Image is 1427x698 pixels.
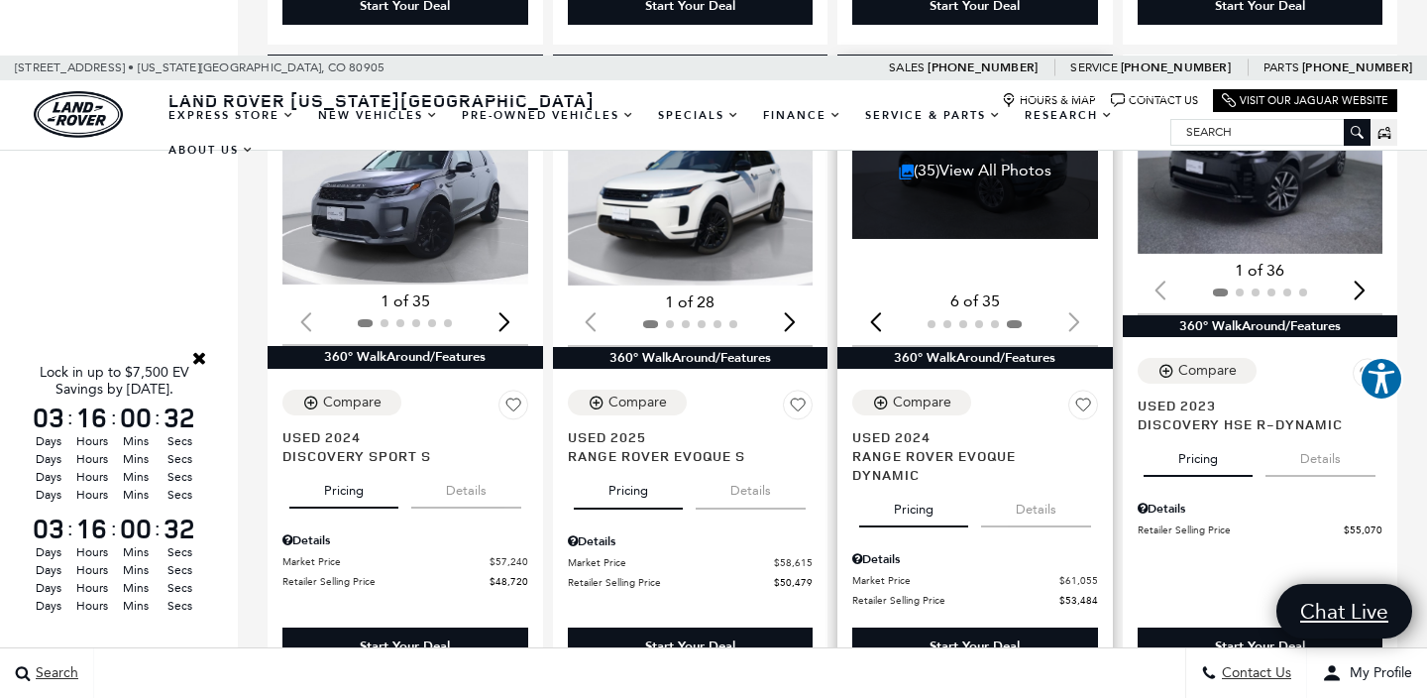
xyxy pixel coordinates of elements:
[73,450,111,468] span: Hours
[1121,59,1231,75] a: [PHONE_NUMBER]
[73,404,111,431] span: 16
[282,554,490,569] span: Market Price
[1178,362,1237,380] div: Compare
[31,665,78,682] span: Search
[117,404,155,431] span: 00
[899,164,915,179] img: Image Count Icon
[1360,357,1403,401] button: Explore your accessibility options
[852,593,1098,608] a: Retailer Selling Price $53,484
[1111,93,1198,108] a: Contact Us
[282,101,528,286] div: 1 / 2
[30,432,67,450] span: Days
[852,291,1098,312] div: 6 of 35
[568,427,814,465] a: Used 2025Range Rover Evoque S
[1307,648,1427,698] button: Open user profile menu
[852,446,1083,484] span: Range Rover Evoque Dynamic
[852,573,1059,588] span: Market Price
[1138,523,1345,537] span: Retailer Selling Price
[30,561,67,579] span: Days
[852,427,1098,484] a: Used 2024Range Rover Evoque Dynamic
[111,514,117,543] span: :
[568,291,814,313] div: 1 of 28
[67,514,73,543] span: :
[1263,60,1299,74] span: Parts
[282,554,528,569] a: Market Price $57,240
[161,450,198,468] span: Secs
[30,597,67,615] span: Days
[73,515,111,542] span: 16
[73,432,111,450] span: Hours
[67,403,73,432] span: :
[1342,665,1412,682] span: My Profile
[73,579,111,597] span: Hours
[161,543,198,561] span: Secs
[1138,396,1383,433] a: Used 2023Discovery HSE R-Dynamic
[1138,523,1383,537] a: Retailer Selling Price $55,070
[30,579,67,597] span: Days
[282,574,490,589] span: Retailer Selling Price
[1290,598,1398,625] span: Chat Live
[492,299,518,343] div: Next slide
[1353,358,1382,396] button: Save Vehicle
[568,555,814,570] a: Market Price $58,615
[73,468,111,486] span: Hours
[568,575,814,590] a: Retailer Selling Price $50,479
[1123,315,1398,337] div: 360° WalkAround/Features
[161,468,198,486] span: Secs
[157,88,606,112] a: Land Rover [US_STATE][GEOGRAPHIC_DATA]
[117,597,155,615] span: Mins
[1138,414,1369,433] span: Discovery HSE R-Dynamic
[282,390,401,415] button: Compare Vehicle
[73,543,111,561] span: Hours
[282,101,528,286] img: 2024 Land Rover Discovery Sport S 1
[553,347,828,369] div: 360° WalkAround/Features
[981,484,1091,527] button: details tab
[168,88,595,112] span: Land Rover [US_STATE][GEOGRAPHIC_DATA]
[161,597,198,615] span: Secs
[608,394,667,411] div: Compare
[30,543,67,561] span: Days
[852,390,971,415] button: Compare Vehicle
[1138,69,1383,254] img: 2023 Land Rover Discovery HSE R-Dynamic 1
[34,91,123,138] img: Land Rover
[852,427,1083,446] span: Used 2024
[73,561,111,579] span: Hours
[645,638,735,655] div: Start Your Deal
[498,390,528,427] button: Save Vehicle
[30,486,67,504] span: Days
[282,628,528,665] div: Start Your Deal
[852,101,1098,240] div: 6 / 6
[157,98,306,133] a: EXPRESS STORE
[751,98,853,133] a: Finance
[568,555,775,570] span: Market Price
[568,446,799,465] span: Range Rover Evoque S
[1276,584,1412,639] a: Chat Live
[40,364,189,398] span: Lock in up to $7,500 EV Savings by [DATE].
[155,403,161,432] span: :
[190,349,208,367] a: Close
[117,450,155,468] span: Mins
[1002,93,1096,108] a: Hours & Map
[349,56,384,80] span: 80905
[1360,357,1403,405] aside: Accessibility Help Desk
[282,531,528,549] div: Pricing Details - Discovery Sport S
[73,486,111,504] span: Hours
[1138,500,1383,518] div: Pricing Details - Discovery HSE R-Dynamic
[774,555,813,570] span: $58,615
[568,575,775,590] span: Retailer Selling Price
[1265,433,1375,477] button: details tab
[1346,269,1372,312] div: Next slide
[853,98,1013,133] a: Service & Parts
[282,574,528,589] a: Retailer Selling Price $48,720
[490,554,528,569] span: $57,240
[852,628,1098,665] div: Start Your Deal
[1222,93,1388,108] a: Visit Our Jaguar Website
[574,465,683,509] button: pricing tab
[161,432,198,450] span: Secs
[34,91,123,138] a: land-rover
[1302,59,1412,75] a: [PHONE_NUMBER]
[157,133,266,168] a: About Us
[862,300,889,344] div: Previous slide
[450,98,646,133] a: Pre-Owned Vehicles
[157,98,1170,168] nav: Main Navigation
